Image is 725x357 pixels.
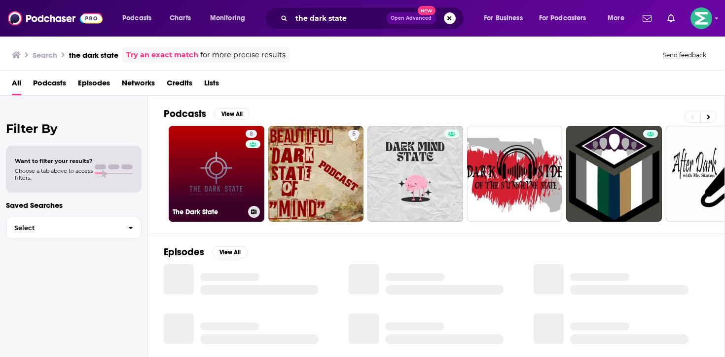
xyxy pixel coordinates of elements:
[690,7,712,29] button: Show profile menu
[6,121,142,136] h2: Filter By
[250,129,253,139] span: 8
[164,246,204,258] h2: Episodes
[348,130,360,138] a: 5
[386,12,436,24] button: Open AdvancedNew
[660,51,709,59] button: Send feedback
[268,126,364,222] a: 5
[484,11,523,25] span: For Business
[163,10,197,26] a: Charts
[601,10,637,26] button: open menu
[246,130,257,138] a: 8
[78,75,110,95] a: Episodes
[204,75,219,95] a: Lists
[167,75,192,95] a: Credits
[69,50,118,60] h3: the dark state
[126,49,198,61] a: Try an exact match
[200,49,286,61] span: for more precise results
[477,10,535,26] button: open menu
[122,75,155,95] a: Networks
[122,11,151,25] span: Podcasts
[6,217,142,239] button: Select
[539,11,586,25] span: For Podcasters
[639,10,655,27] a: Show notifications dropdown
[164,108,250,120] a: PodcastsView All
[6,225,120,231] span: Select
[173,208,244,216] h3: The Dark State
[663,10,679,27] a: Show notifications dropdown
[214,108,250,120] button: View All
[274,7,473,30] div: Search podcasts, credits, & more...
[608,11,624,25] span: More
[690,7,712,29] img: User Profile
[203,10,258,26] button: open menu
[533,10,601,26] button: open menu
[169,126,264,222] a: 8The Dark State
[12,75,21,95] a: All
[210,11,245,25] span: Monitoring
[352,129,356,139] span: 5
[164,246,248,258] a: EpisodesView All
[8,9,103,28] img: Podchaser - Follow, Share and Rate Podcasts
[164,108,206,120] h2: Podcasts
[291,10,386,26] input: Search podcasts, credits, & more...
[33,75,66,95] a: Podcasts
[212,246,248,258] button: View All
[15,158,93,164] span: Want to filter your results?
[115,10,164,26] button: open menu
[418,6,435,15] span: New
[15,167,93,181] span: Choose a tab above to access filters.
[391,16,432,21] span: Open Advanced
[6,200,142,210] p: Saved Searches
[33,50,57,60] h3: Search
[170,11,191,25] span: Charts
[690,7,712,29] span: Logged in as LKassela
